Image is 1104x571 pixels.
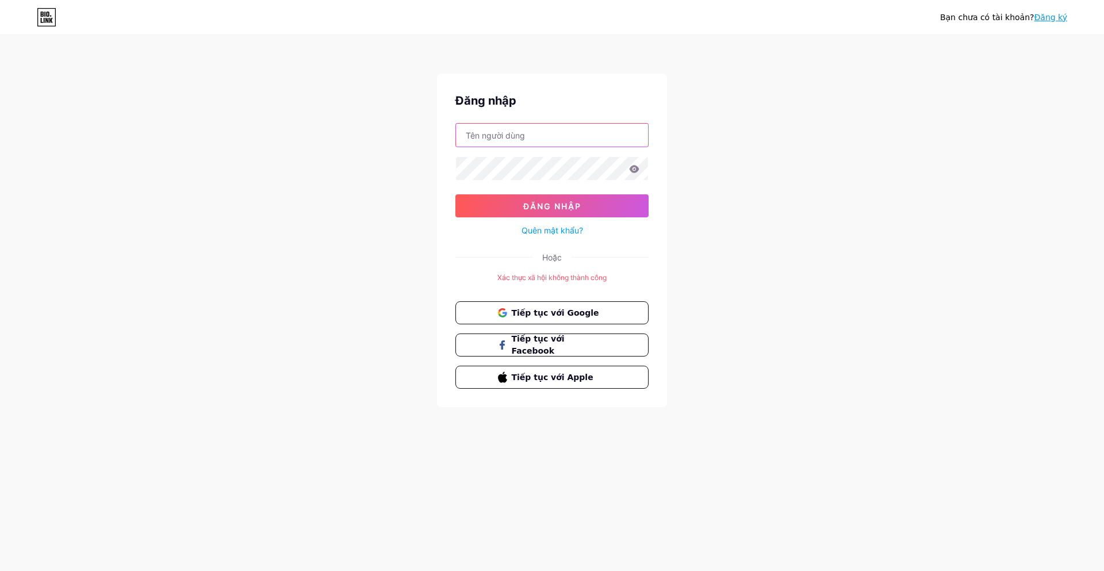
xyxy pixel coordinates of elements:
font: Bạn chưa có tài khoản? [940,13,1034,22]
button: Tiếp tục với Apple [455,366,649,389]
a: Đăng ký [1034,13,1067,22]
button: Tiếp tục với Facebook [455,334,649,357]
font: Xác thực xã hội không thành công [497,273,607,282]
button: Đăng nhập [455,194,649,217]
font: Quên mật khẩu? [522,225,583,235]
font: Đăng nhập [455,94,516,108]
font: Tiếp tục với Facebook [512,334,565,355]
font: Tiếp tục với Apple [512,373,593,382]
a: Quên mật khẩu? [522,224,583,236]
font: Tiếp tục với Google [512,308,599,317]
font: Đăng nhập [523,201,581,211]
input: Tên người dùng [456,124,648,147]
button: Tiếp tục với Google [455,301,649,324]
font: Hoặc [542,252,562,262]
